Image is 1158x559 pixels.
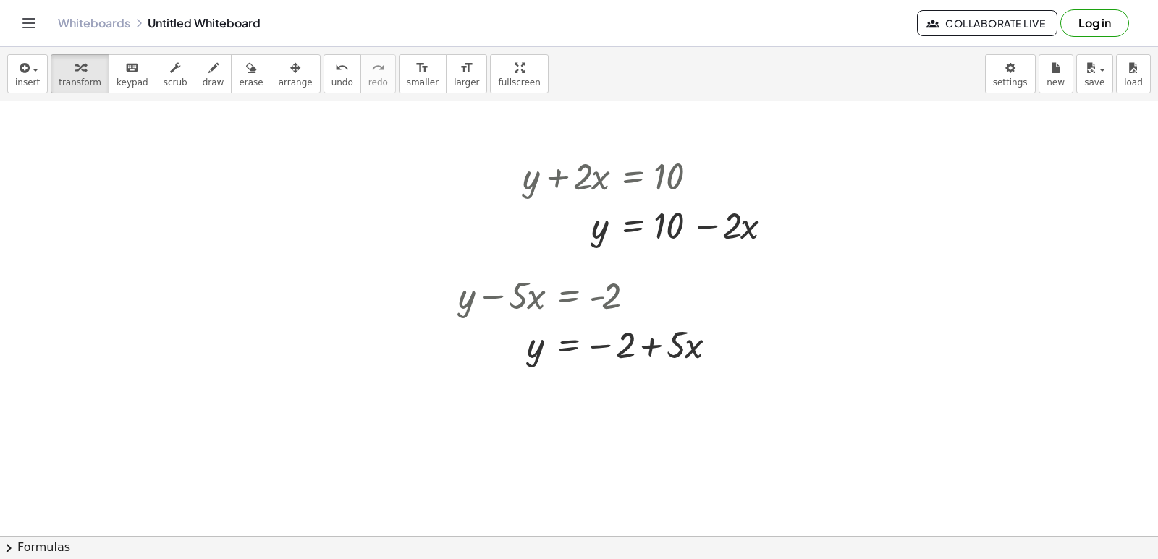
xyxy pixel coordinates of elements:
[7,54,48,93] button: insert
[1124,77,1143,88] span: load
[454,77,479,88] span: larger
[1039,54,1073,93] button: new
[368,77,388,88] span: redo
[371,59,385,77] i: redo
[335,59,349,77] i: undo
[117,77,148,88] span: keypad
[156,54,195,93] button: scrub
[917,10,1057,36] button: Collaborate Live
[231,54,271,93] button: erase
[929,17,1045,30] span: Collaborate Live
[1060,9,1129,37] button: Log in
[498,77,540,88] span: fullscreen
[993,77,1028,88] span: settings
[15,77,40,88] span: insert
[17,12,41,35] button: Toggle navigation
[1076,54,1113,93] button: save
[239,77,263,88] span: erase
[51,54,109,93] button: transform
[446,54,487,93] button: format_sizelarger
[59,77,101,88] span: transform
[985,54,1036,93] button: settings
[460,59,473,77] i: format_size
[415,59,429,77] i: format_size
[195,54,232,93] button: draw
[203,77,224,88] span: draw
[271,54,321,93] button: arrange
[1116,54,1151,93] button: load
[399,54,447,93] button: format_sizesmaller
[58,16,130,30] a: Whiteboards
[324,54,361,93] button: undoundo
[1084,77,1104,88] span: save
[109,54,156,93] button: keyboardkeypad
[164,77,187,88] span: scrub
[490,54,548,93] button: fullscreen
[1047,77,1065,88] span: new
[279,77,313,88] span: arrange
[331,77,353,88] span: undo
[360,54,396,93] button: redoredo
[125,59,139,77] i: keyboard
[407,77,439,88] span: smaller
